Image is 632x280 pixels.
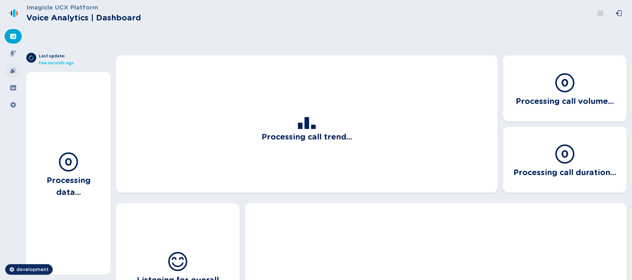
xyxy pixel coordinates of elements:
div: Recordings [5,46,22,61]
h2: Voice Analytics | Dashboard [26,12,141,24]
svg: groups-filled [10,84,16,91]
svg: box-arrow-left [616,10,622,16]
svg: mic-fill [10,50,16,57]
h3: Processing call volume... [516,93,614,107]
span: Few seconds ago [39,60,74,67]
div: Groups [5,80,22,95]
div: Alarms [5,63,22,78]
button: development [5,264,53,275]
h3: Imagicle UCX Platform [26,3,141,12]
svg: alarm-filled [10,67,16,74]
div: Settings [5,98,22,112]
svg: dashboard-filled [10,33,16,40]
h3: Processing call duration... [513,165,616,178]
h3: Processing call trend... [262,129,352,143]
svg: arrow-clockwise [29,55,34,60]
h3: Processing data... [34,172,103,198]
span: Last update: [39,53,74,60]
span: development [16,266,49,273]
div: Dashboard [5,29,22,44]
